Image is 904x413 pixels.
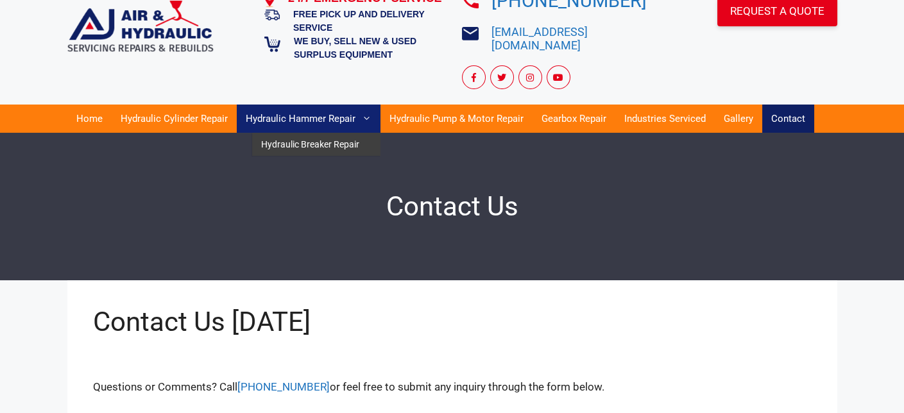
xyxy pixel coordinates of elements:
[93,306,812,338] h1: Contact Us [DATE]
[533,105,615,133] a: Gearbox Repair
[762,105,814,133] a: Contact
[67,190,837,223] h1: Contact Us
[93,379,812,396] p: Questions or Comments? Call or feel free to submit any inquiry through the form below.
[491,25,588,53] a: [EMAIL_ADDRESS][DOMAIN_NAME]
[67,105,112,133] a: Home
[237,380,330,393] a: [PHONE_NUMBER]
[252,133,380,156] a: Hydraulic Breaker Repair
[293,8,443,35] h5: FREE PICK UP AND DELIVERY SERVICE
[715,105,762,133] a: Gallery
[615,105,715,133] a: Industries Serviced
[294,35,443,62] h5: WE BUY, SELL NEW & USED SURPLUS EQUIPMENT
[380,105,533,133] a: Hydraulic Pump & Motor Repair
[237,105,380,133] a: Hydraulic Hammer Repair
[112,105,237,133] a: Hydraulic Cylinder Repair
